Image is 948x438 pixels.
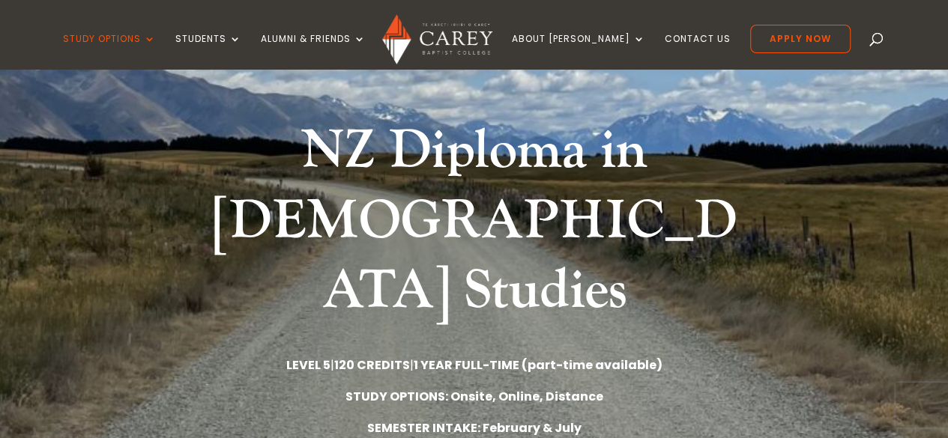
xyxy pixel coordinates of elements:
[334,356,410,374] strong: 120 CREDITS
[665,34,731,69] a: Contact Us
[175,34,241,69] a: Students
[261,34,366,69] a: Alumni & Friends
[382,14,492,64] img: Carey Baptist College
[63,34,156,69] a: Study Options
[367,419,582,437] strong: SEMESTER INTAKE: February & July
[95,355,854,375] p: | |
[750,25,851,53] a: Apply Now
[512,34,645,69] a: About [PERSON_NAME]
[345,388,603,405] strong: STUDY OPTIONS: Onsite, Online, Distance
[193,116,755,334] h1: NZ Diploma in [DEMOGRAPHIC_DATA] Studies
[286,356,330,374] strong: LEVEL 5
[414,356,662,374] strong: 1 YEAR FULL-TIME (part-time available)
